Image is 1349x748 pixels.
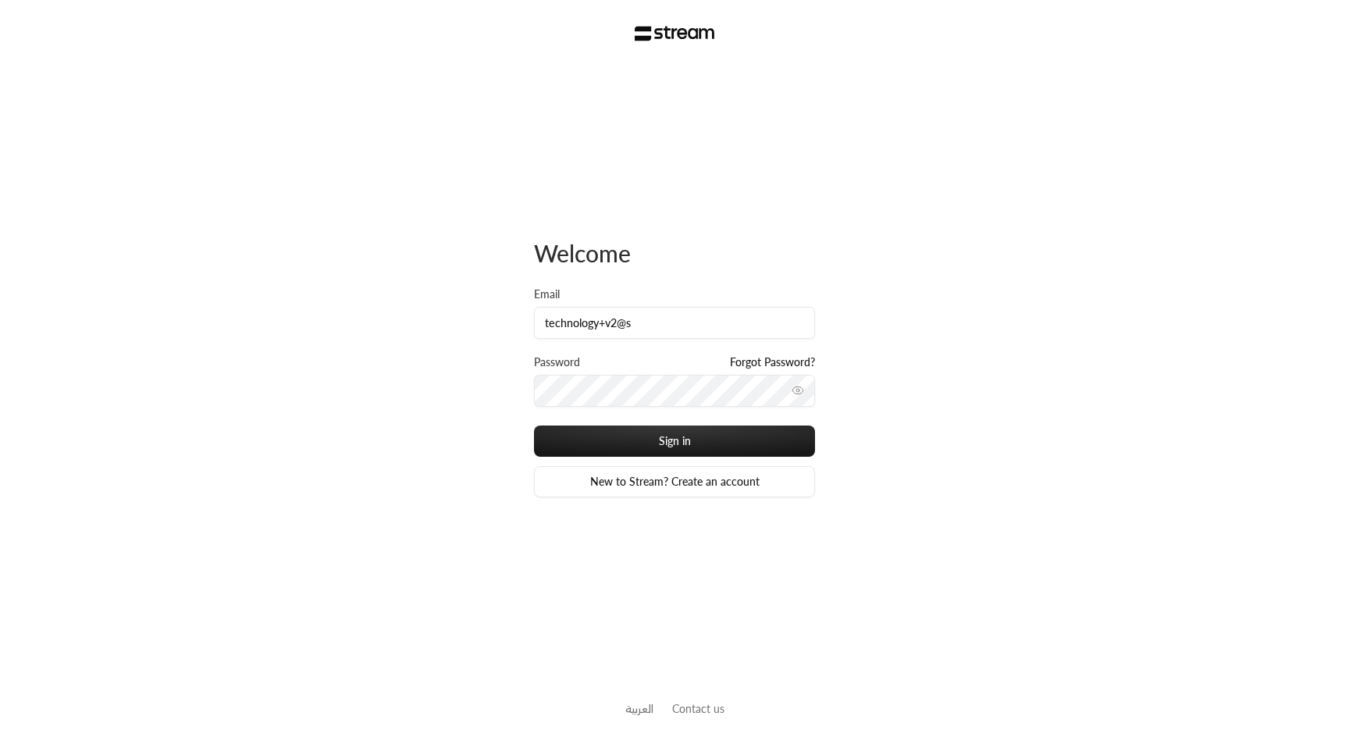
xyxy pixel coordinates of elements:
[534,354,580,370] label: Password
[785,378,810,403] button: toggle password visibility
[534,287,560,302] label: Email
[625,694,653,723] a: العربية
[534,426,815,457] button: Sign in
[672,702,724,715] a: Contact us
[635,26,715,41] img: Stream Logo
[730,354,815,370] a: Forgot Password?
[534,466,815,497] a: New to Stream? Create an account
[534,239,631,267] span: Welcome
[672,700,724,717] button: Contact us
